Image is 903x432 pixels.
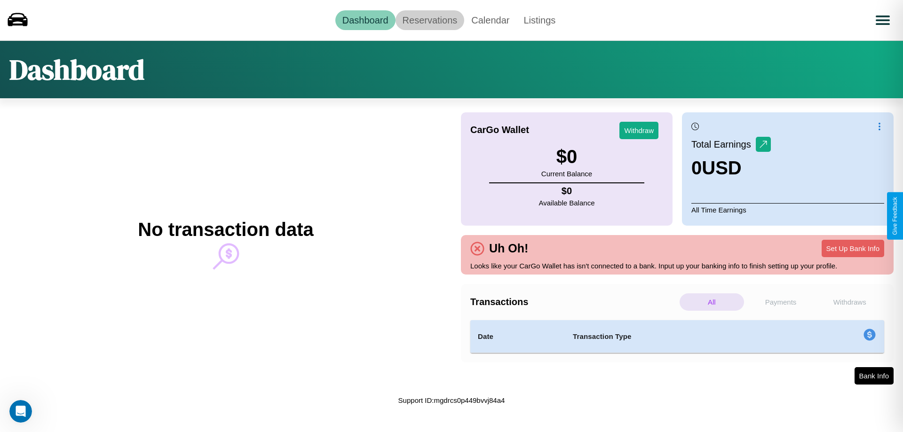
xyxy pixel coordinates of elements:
p: Looks like your CarGo Wallet has isn't connected to a bank. Input up your banking info to finish ... [470,259,884,272]
button: Withdraw [619,122,658,139]
h4: Uh Oh! [484,242,533,255]
button: Set Up Bank Info [822,240,884,257]
h4: Transaction Type [573,331,786,342]
button: Bank Info [855,367,894,385]
h4: CarGo Wallet [470,125,529,135]
h4: Transactions [470,297,677,307]
button: Open menu [870,7,896,33]
p: Support ID: mgdrcs0p449bvvj84a4 [398,394,505,407]
p: All [680,293,744,311]
p: Total Earnings [691,136,756,153]
div: Give Feedback [892,197,898,235]
p: Current Balance [541,167,592,180]
h4: $ 0 [539,186,595,196]
h3: 0 USD [691,157,771,179]
p: Payments [749,293,813,311]
a: Listings [516,10,562,30]
h4: Date [478,331,558,342]
h1: Dashboard [9,50,144,89]
h3: $ 0 [541,146,592,167]
p: Available Balance [539,196,595,209]
table: simple table [470,320,884,353]
iframe: Intercom live chat [9,400,32,423]
p: Withdraws [817,293,882,311]
h2: No transaction data [138,219,313,240]
a: Calendar [464,10,516,30]
p: All Time Earnings [691,203,884,216]
a: Dashboard [335,10,396,30]
a: Reservations [396,10,465,30]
